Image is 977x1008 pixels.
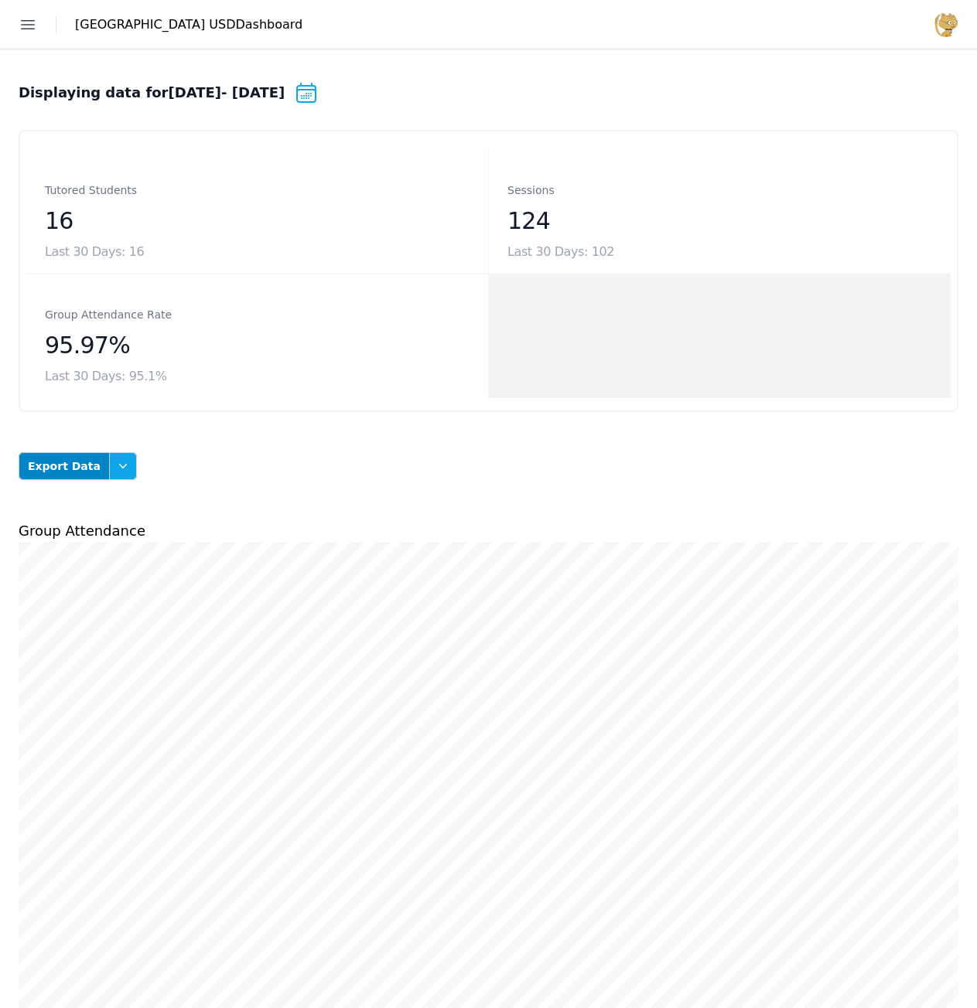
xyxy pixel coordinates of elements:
button: Export Data [19,452,110,480]
dt: Sessions [507,181,555,199]
dd: 124 [507,206,932,237]
div: Last 30 Days: 95.1% [45,367,470,386]
div: Last 30 Days: 16 [45,243,470,261]
div: Displaying data for [DATE] - [DATE] [19,80,319,105]
div: Last 30 Days: 102 [507,243,932,261]
dt: Tutored Students [45,181,137,199]
img: avatar [934,12,958,37]
dd: 16 [45,206,470,237]
dd: 95.97% [45,330,470,361]
dt: Group Attendance Rate [45,305,172,324]
h2: Group Attendance [19,520,958,542]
